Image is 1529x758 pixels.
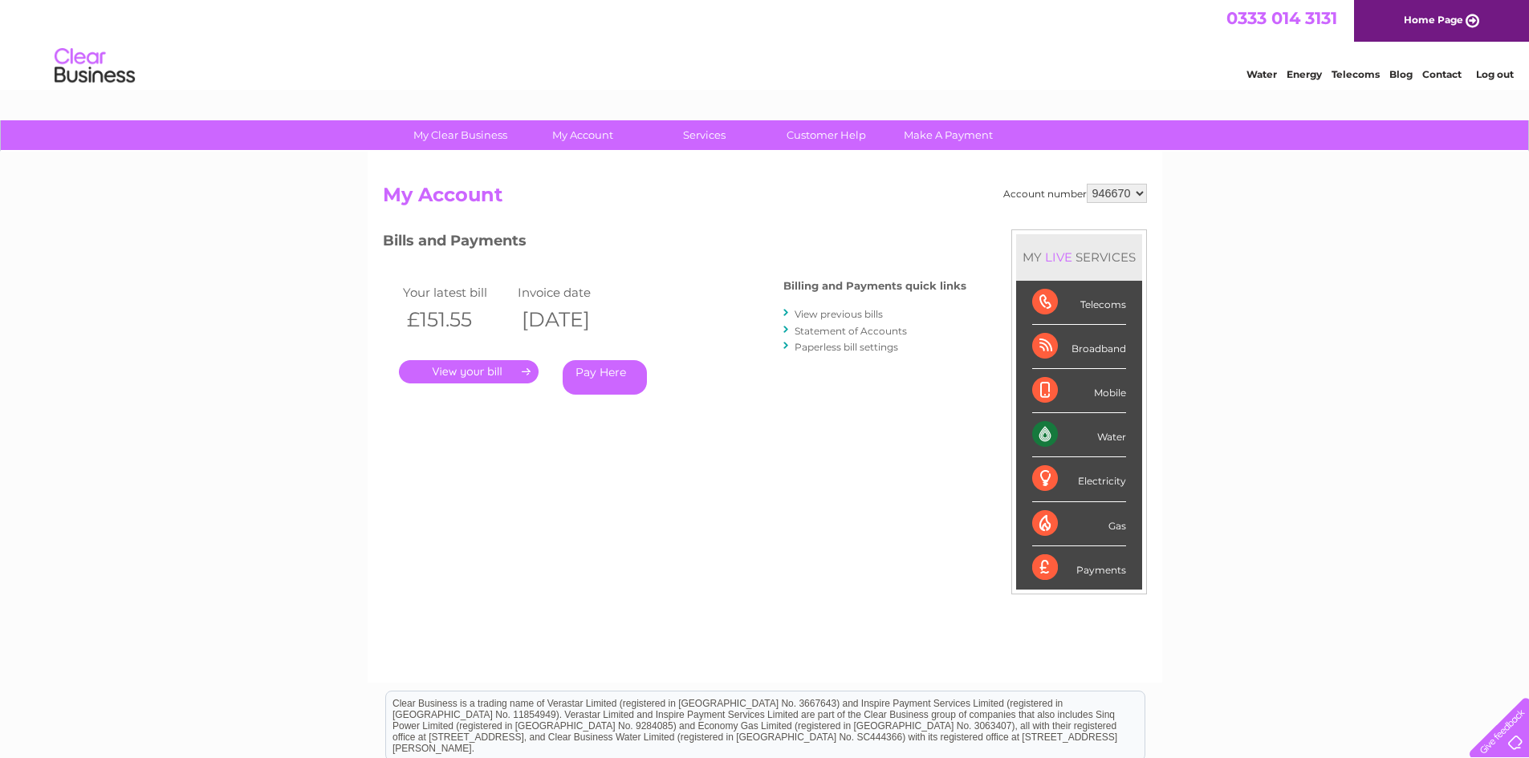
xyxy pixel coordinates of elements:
[1016,234,1142,280] div: MY SERVICES
[882,120,1015,150] a: Make A Payment
[1032,281,1126,325] div: Telecoms
[638,120,771,150] a: Services
[54,42,136,91] img: logo.png
[1003,184,1147,203] div: Account number
[1246,68,1277,80] a: Water
[399,360,539,383] a: .
[394,120,527,150] a: My Clear Business
[516,120,649,150] a: My Account
[795,308,883,320] a: View previous bills
[514,303,629,336] th: [DATE]
[383,229,966,257] h3: Bills and Payments
[1032,413,1126,457] div: Water
[1032,457,1126,501] div: Electricity
[386,9,1145,78] div: Clear Business is a trading name of Verastar Limited (registered in [GEOGRAPHIC_DATA] No. 3667643...
[563,360,647,395] a: Pay Here
[1032,325,1126,369] div: Broadband
[399,303,514,336] th: £151.55
[1422,68,1462,80] a: Contact
[760,120,893,150] a: Customer Help
[783,280,966,292] h4: Billing and Payments quick links
[1032,502,1126,546] div: Gas
[1287,68,1322,80] a: Energy
[1032,546,1126,590] div: Payments
[1226,8,1337,28] a: 0333 014 3131
[795,325,907,337] a: Statement of Accounts
[1332,68,1380,80] a: Telecoms
[514,282,629,303] td: Invoice date
[1389,68,1413,80] a: Blog
[383,184,1147,214] h2: My Account
[1476,68,1514,80] a: Log out
[1032,369,1126,413] div: Mobile
[399,282,514,303] td: Your latest bill
[1042,249,1076,265] div: LIVE
[795,341,898,353] a: Paperless bill settings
